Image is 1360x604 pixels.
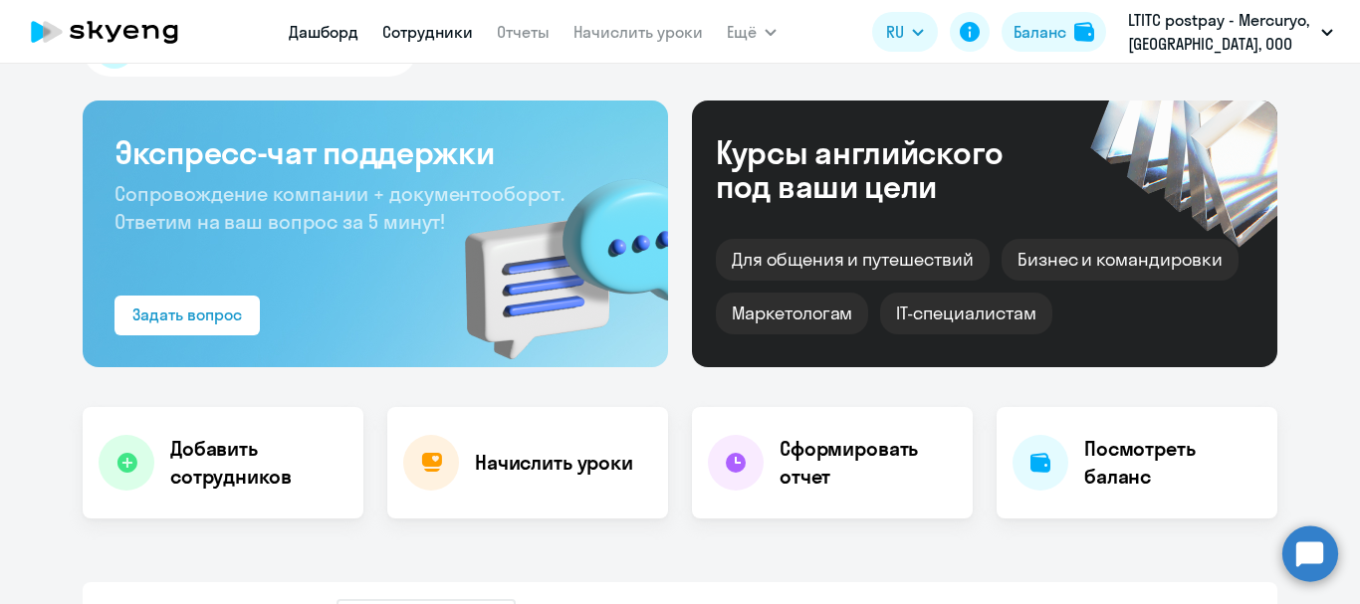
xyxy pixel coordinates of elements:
button: RU [872,12,938,52]
h3: Экспресс-чат поддержки [114,132,636,172]
button: Задать вопрос [114,296,260,335]
div: Для общения и путешествий [716,239,990,281]
a: Сотрудники [382,22,473,42]
div: Бизнес и командировки [1002,239,1239,281]
div: Задать вопрос [132,302,242,326]
h4: Добавить сотрудников [170,435,347,491]
span: Сопровождение компании + документооборот. Ответим на ваш вопрос за 5 минут! [114,181,565,234]
h4: Посмотреть баланс [1084,435,1261,491]
button: LTITC postpay - Mercuryo, [GEOGRAPHIC_DATA], ООО [1118,8,1343,56]
p: LTITC postpay - Mercuryo, [GEOGRAPHIC_DATA], ООО [1128,8,1313,56]
span: RU [886,20,904,44]
a: Начислить уроки [573,22,703,42]
a: Отчеты [497,22,550,42]
img: balance [1074,22,1094,42]
div: IT-специалистам [880,293,1051,334]
button: Балансbalance [1002,12,1106,52]
img: bg-img [436,143,668,367]
h4: Сформировать отчет [780,435,957,491]
a: Дашборд [289,22,358,42]
div: Курсы английского под ваши цели [716,135,1056,203]
div: Маркетологам [716,293,868,334]
div: Баланс [1014,20,1066,44]
button: Ещё [727,12,777,52]
h4: Начислить уроки [475,449,633,477]
span: Ещё [727,20,757,44]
